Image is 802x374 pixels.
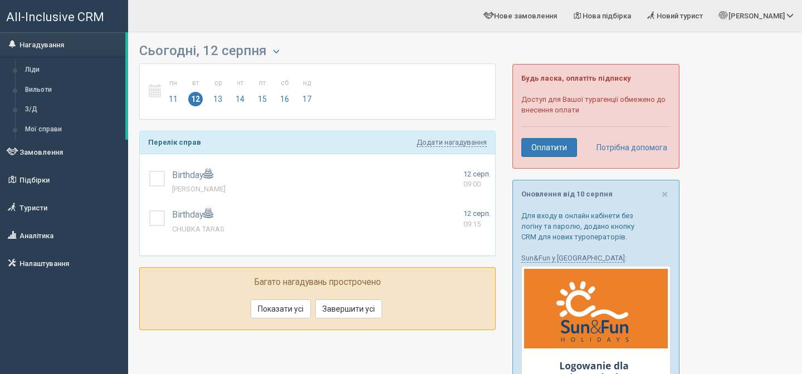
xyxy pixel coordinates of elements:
a: Sun&Fun у [GEOGRAPHIC_DATA] [521,254,625,263]
span: 11 [166,92,180,106]
a: [PERSON_NAME] [172,185,226,193]
a: Birthday [172,170,213,180]
p: Багато нагадувань прострочено [148,276,487,289]
a: Оновлення від 10 серпня [521,190,613,198]
a: Ліди [20,60,125,80]
p: : [521,253,671,263]
a: сб 16 [274,72,295,111]
span: Нове замовлення [494,12,557,20]
button: Close [662,189,668,200]
span: 14 [233,92,247,106]
b: Перелік справ [148,138,201,146]
div: Доступ для Вашої турагенції обмежено до внесення оплати [512,64,679,169]
small: вт [188,78,203,88]
a: Оплатити [521,138,577,157]
span: 17 [300,92,314,106]
a: Додати нагадування [417,138,487,147]
a: 12 серп. 09:15 [463,209,491,229]
a: Вильоти [20,80,125,100]
a: All-Inclusive CRM [1,1,128,31]
a: Birthday [172,209,213,220]
small: пн [166,78,180,88]
a: пн 11 [163,72,184,111]
a: CHUBKA TARAS [172,225,224,233]
a: ср 13 [207,72,228,111]
small: чт [233,78,247,88]
span: [PERSON_NAME] [728,12,785,20]
small: нд [300,78,314,88]
span: 16 [277,92,292,106]
b: Будь ласка, оплатіть підписку [521,74,631,82]
a: Потрібна допомога [589,138,668,157]
button: Завершити усі [315,299,382,318]
button: Показати усі [251,299,311,318]
a: З/Д [20,100,125,120]
a: пт 15 [252,72,273,111]
span: 13 [211,92,225,106]
small: пт [255,78,270,88]
a: нд 17 [296,72,315,111]
span: 12 серп. [463,170,491,178]
h3: Сьогодні, 12 серпня [139,43,496,58]
a: 12 серп. 09:00 [463,169,491,190]
a: вт 12 [185,72,206,111]
span: 09:15 [463,220,481,228]
small: сб [277,78,292,88]
span: 12 серп. [463,209,491,218]
a: чт 14 [229,72,251,111]
span: 15 [255,92,270,106]
small: ср [211,78,225,88]
span: Новий турист [657,12,703,20]
span: Нова підбірка [583,12,631,20]
a: Мої справи [20,120,125,140]
span: 09:00 [463,180,481,188]
span: All-Inclusive CRM [6,10,104,24]
span: × [662,188,668,201]
span: 12 [188,92,203,106]
p: Для входу в онлайн кабінети без логіну та паролю, додано кнопку CRM для нових туроператорів. [521,210,671,242]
